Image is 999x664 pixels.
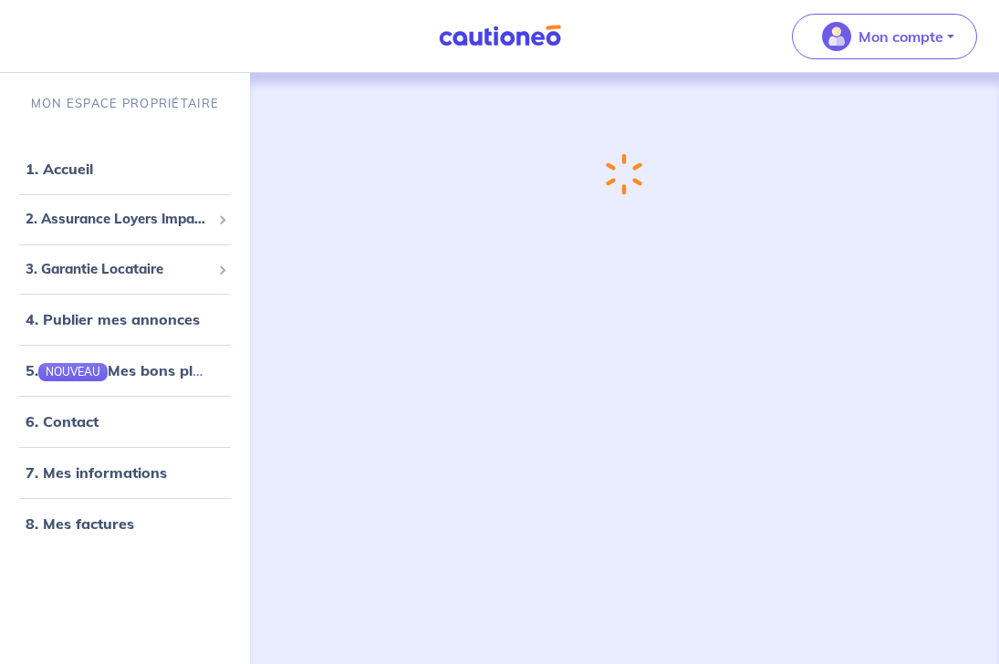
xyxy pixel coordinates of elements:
[7,301,243,337] div: 4. Publier mes annonces
[26,361,218,379] a: 5.NOUVEAUMes bons plans
[7,252,243,287] div: 3. Garantie Locataire
[859,26,943,47] p: Mon compte
[26,463,167,482] a: 7. Mes informations
[26,209,211,230] span: 2. Assurance Loyers Impayés
[822,22,851,51] img: illu_account_valid_menu.svg
[606,152,644,195] img: loading-spinner
[26,412,99,431] a: 6. Contact
[7,454,243,491] div: 7. Mes informations
[7,352,243,389] div: 5.NOUVEAUMes bons plans
[31,95,219,112] p: MON ESPACE PROPRIÉTAIRE
[26,160,93,178] a: 1. Accueil
[792,14,977,59] button: illu_account_valid_menu.svgMon compte
[26,514,134,533] a: 8. Mes factures
[7,202,243,237] div: 2. Assurance Loyers Impayés
[26,310,200,328] a: 4. Publier mes annonces
[7,150,243,187] div: 1. Accueil
[7,403,243,440] div: 6. Contact
[26,259,211,280] span: 3. Garantie Locataire
[7,505,243,542] div: 8. Mes factures
[432,25,568,47] img: Cautioneo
